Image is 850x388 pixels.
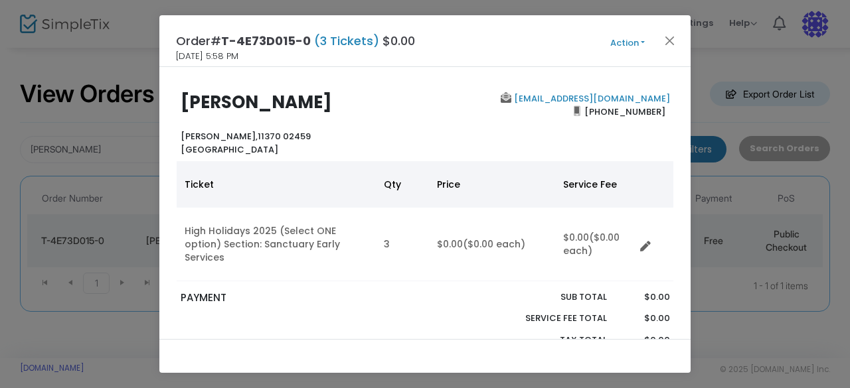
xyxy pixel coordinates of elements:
[511,92,670,105] a: [EMAIL_ADDRESS][DOMAIN_NAME]
[176,50,238,63] span: [DATE] 5:58 PM
[181,130,258,143] span: [PERSON_NAME],
[181,130,311,156] b: 11370 02459 [GEOGRAPHIC_DATA]
[661,32,679,49] button: Close
[177,208,376,281] td: High Holidays 2025 (Select ONE option) Section: Sanctuary Early Services
[177,161,376,208] th: Ticket
[376,161,429,208] th: Qty
[429,208,555,281] td: $0.00
[494,312,607,325] p: Service Fee Total
[463,237,525,251] span: ($0.00 each)
[620,312,669,325] p: $0.00
[555,208,635,281] td: $0.00
[221,32,311,49] span: T-4E73D015-0
[563,231,620,257] span: ($0.00 each)
[429,161,555,208] th: Price
[177,161,673,281] div: Data table
[555,161,635,208] th: Service Fee
[580,101,670,122] span: [PHONE_NUMBER]
[181,291,419,306] p: PAYMENT
[311,32,382,49] span: (3 Tickets)
[494,291,607,304] p: Sub total
[181,90,332,114] b: [PERSON_NAME]
[620,291,669,304] p: $0.00
[494,334,607,347] p: Tax Total
[376,208,429,281] td: 3
[620,334,669,347] p: $0.00
[588,36,667,50] button: Action
[176,32,415,50] h4: Order# $0.00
